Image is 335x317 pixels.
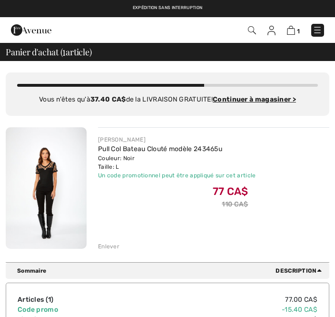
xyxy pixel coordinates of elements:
[48,296,51,304] span: 1
[222,200,248,208] s: 110 CA$
[287,26,295,35] img: Panier d'achat
[17,266,325,275] div: Sommaire
[6,127,87,249] img: Pull Col Bateau Clouté modèle 243465u
[90,95,126,103] strong: 37.40 CA$
[313,25,322,35] img: Menu
[6,48,92,56] span: Panier d'achat ( article)
[276,266,325,275] span: Description
[62,46,66,57] span: 1
[297,28,300,35] span: 1
[98,135,256,144] div: [PERSON_NAME]
[98,154,256,171] div: Couleur: Noir Taille: L
[213,95,296,103] a: Continuer à magasiner >
[98,171,256,180] div: Un code promotionnel peut être appliqué sur cet article
[248,26,256,34] img: Recherche
[148,295,317,305] td: 77.00 CA$
[11,26,51,34] a: 1ère Avenue
[148,305,317,315] td: -15.40 CA$
[98,145,222,153] a: Pull Col Bateau Clouté modèle 243465u
[98,242,119,251] div: Enlever
[267,26,276,35] img: Mes infos
[17,94,318,104] div: Vous n'êtes qu'à de la LIVRAISON GRATUITE!
[213,185,248,198] span: 77 CA$
[18,295,148,305] td: Articles ( )
[11,20,51,40] img: 1ère Avenue
[18,305,148,315] td: Code promo
[287,25,300,35] a: 1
